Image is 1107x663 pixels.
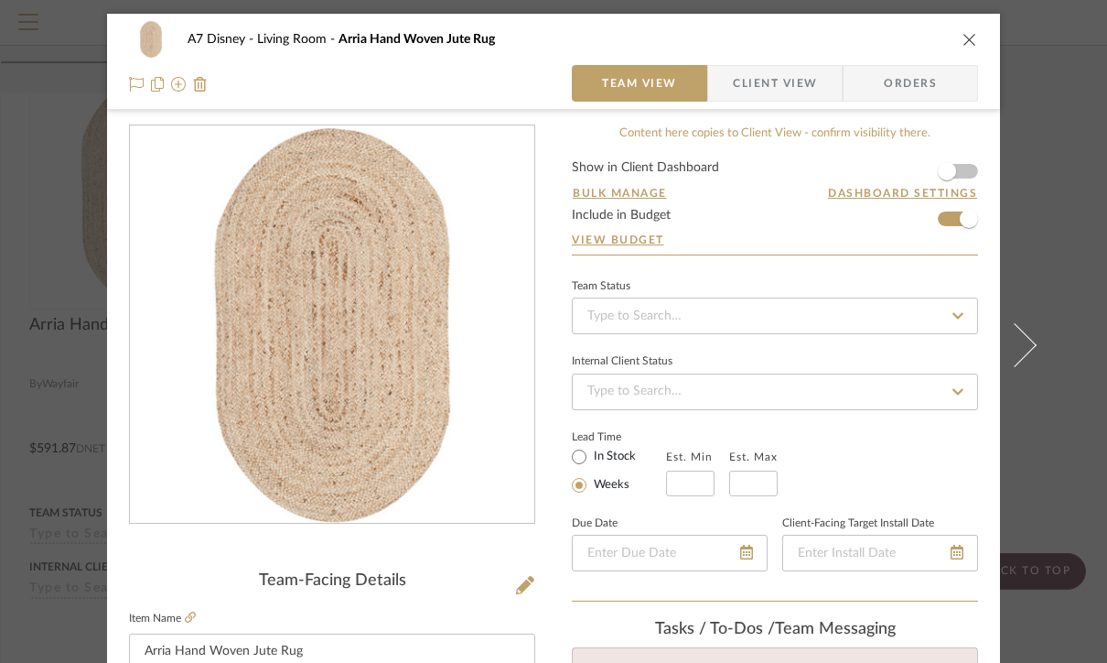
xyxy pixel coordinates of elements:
a: View Budget [572,233,978,247]
label: Est. Max [729,451,778,463]
span: Living Room [257,33,339,46]
div: team Messaging [572,620,978,640]
span: Orders [864,65,957,102]
input: Enter Due Date [572,535,768,571]
img: e3816d13-ed75-418e-a2af-f2f6cfd5540c_436x436.jpg [134,126,531,524]
label: Client-Facing Target Install Date [782,519,934,528]
span: Team View [602,65,677,102]
div: 0 [130,126,534,524]
mat-radio-group: Select item type [572,445,666,496]
label: Item Name [129,611,196,626]
label: Lead Time [572,429,666,445]
span: A7 Disney [188,33,257,46]
button: Bulk Manage [572,185,668,201]
label: In Stock [590,449,636,465]
img: e3816d13-ed75-418e-a2af-f2f6cfd5540c_48x40.jpg [129,21,173,58]
input: Type to Search… [572,298,978,334]
label: Due Date [572,519,618,528]
button: Dashboard Settings [827,185,978,201]
input: Enter Install Date [782,535,978,571]
img: Remove from project [193,77,208,92]
span: Client View [733,65,817,102]
div: Team Status [572,282,630,291]
label: Weeks [590,477,629,494]
div: Internal Client Status [572,357,672,366]
input: Type to Search… [572,374,978,410]
div: Team-Facing Details [129,571,535,592]
span: Tasks / To-Dos / [655,621,775,637]
label: Est. Min [666,451,713,463]
span: Arria Hand Woven Jute Rug [339,33,495,46]
button: close [962,31,978,48]
div: Content here copies to Client View - confirm visibility there. [572,125,978,143]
